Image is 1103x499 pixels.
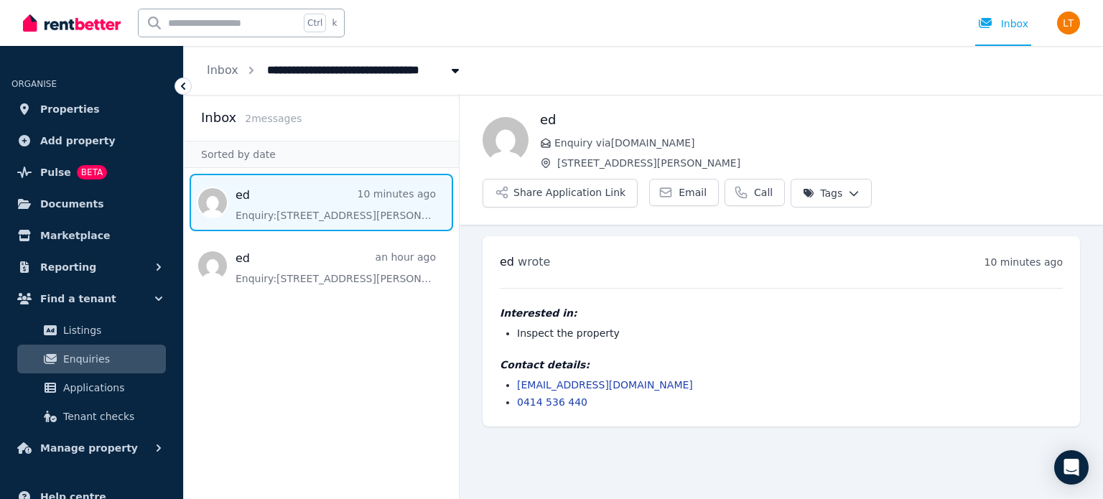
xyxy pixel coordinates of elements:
[184,141,459,168] div: Sorted by date
[184,168,459,300] nav: Message list
[63,379,160,396] span: Applications
[500,306,1063,320] h4: Interested in:
[17,402,166,431] a: Tenant checks
[483,179,638,207] button: Share Application Link
[40,164,71,181] span: Pulse
[40,227,110,244] span: Marketplace
[557,156,1080,170] span: [STREET_ADDRESS][PERSON_NAME]
[63,408,160,425] span: Tenant checks
[236,187,436,223] a: ed10 minutes agoEnquiry:[STREET_ADDRESS][PERSON_NAME].
[11,126,172,155] a: Add property
[554,136,1080,150] span: Enquiry via [DOMAIN_NAME]
[245,113,302,124] span: 2 message s
[11,190,172,218] a: Documents
[1057,11,1080,34] img: Leanne Taylor
[184,46,485,95] nav: Breadcrumb
[40,439,138,457] span: Manage property
[17,316,166,345] a: Listings
[754,185,773,200] span: Call
[63,350,160,368] span: Enquiries
[11,95,172,123] a: Properties
[500,358,1063,372] h4: Contact details:
[11,79,57,89] span: ORGANISE
[803,186,842,200] span: Tags
[517,396,587,408] a: 0414 536 440
[500,255,514,269] span: ed
[985,256,1063,268] time: 10 minutes ago
[11,284,172,313] button: Find a tenant
[649,179,719,206] a: Email
[791,179,872,207] button: Tags
[1054,450,1089,485] div: Open Intercom Messenger
[332,17,337,29] span: k
[11,434,172,462] button: Manage property
[40,101,100,118] span: Properties
[518,255,550,269] span: wrote
[679,185,707,200] span: Email
[304,14,326,32] span: Ctrl
[11,221,172,250] a: Marketplace
[23,12,121,34] img: RentBetter
[236,250,436,286] a: edan hour agoEnquiry:[STREET_ADDRESS][PERSON_NAME].
[483,117,529,163] img: ed
[77,165,107,179] span: BETA
[978,17,1028,31] div: Inbox
[207,63,238,77] a: Inbox
[63,322,160,339] span: Listings
[11,158,172,187] a: PulseBETA
[40,290,116,307] span: Find a tenant
[40,195,104,213] span: Documents
[201,108,236,128] h2: Inbox
[517,326,1063,340] li: Inspect the property
[17,373,166,402] a: Applications
[11,253,172,281] button: Reporting
[40,132,116,149] span: Add property
[17,345,166,373] a: Enquiries
[540,110,1080,130] h1: ed
[40,258,96,276] span: Reporting
[517,379,693,391] a: [EMAIL_ADDRESS][DOMAIN_NAME]
[725,179,785,206] a: Call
